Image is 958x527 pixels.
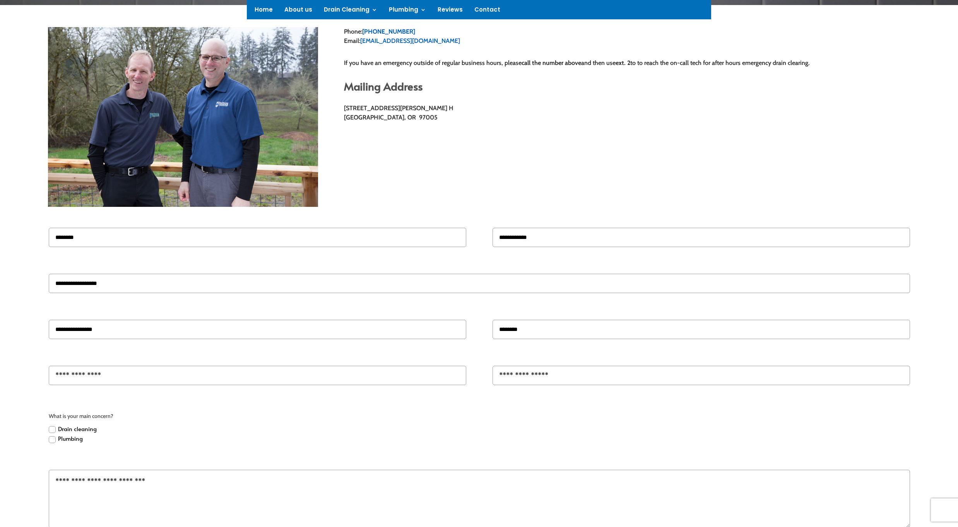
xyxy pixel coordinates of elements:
span: and then use [581,59,616,67]
span: What is your main concern? [49,412,910,421]
h2: Mailing Address [344,81,910,96]
label: Plumbing [49,433,83,443]
a: [EMAIL_ADDRESS][DOMAIN_NAME] [360,37,460,44]
span: [GEOGRAPHIC_DATA], OR 97005 [344,114,438,121]
span: If you have an emergency outside of regular business hours, please [344,59,522,67]
a: Plumbing [389,7,426,15]
a: Drain Cleaning [324,7,377,15]
a: About us [284,7,312,15]
a: Reviews [438,7,463,15]
a: Contact [474,7,500,15]
img: _MG_4209 (1) [48,27,318,207]
strong: ext. 2 [616,59,630,67]
span: to to reach the on-call tech for after hours emergency drain clearing. [630,59,809,67]
strong: call the number above [522,59,581,67]
a: [PHONE_NUMBER] [362,28,415,35]
label: Drain cleaning [49,424,97,434]
span: [STREET_ADDRESS][PERSON_NAME] H [344,104,453,112]
span: Phone: [344,28,362,35]
span: Email: [344,37,360,44]
a: Home [255,7,273,15]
